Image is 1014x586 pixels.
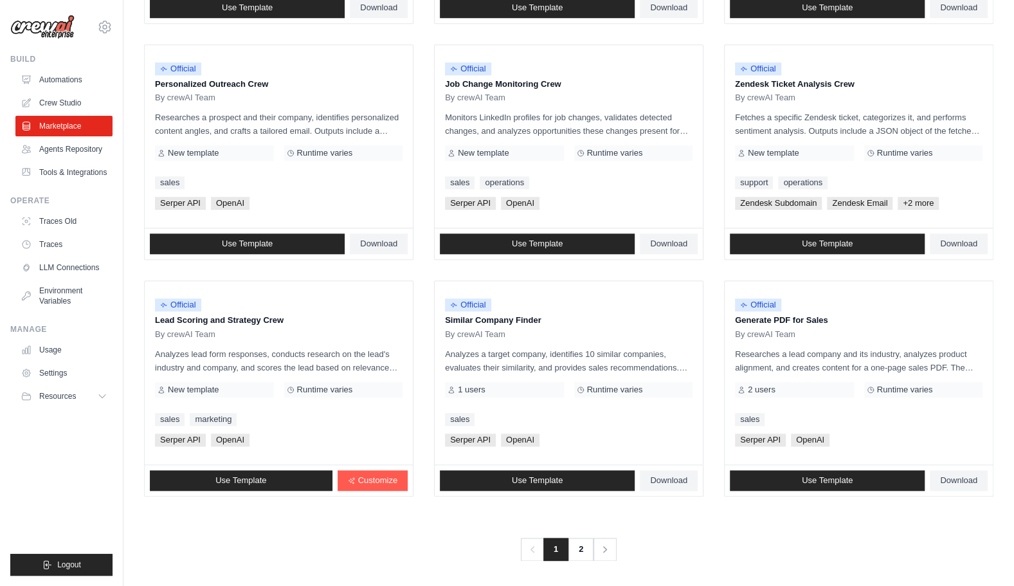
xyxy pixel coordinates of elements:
[940,3,977,13] span: Download
[15,386,113,407] button: Resources
[15,280,113,311] a: Environment Variables
[587,385,643,395] span: Runtime varies
[440,233,635,254] a: Use Template
[297,148,353,158] span: Runtime varies
[15,257,113,278] a: LLM Connections
[735,413,765,426] a: sales
[155,93,215,103] span: By crewAI Team
[440,470,635,491] a: Use Template
[640,233,698,254] a: Download
[735,314,982,327] p: Generate PDF for Sales
[735,78,982,91] p: Zendesk Ticket Analysis Crew
[155,62,201,75] span: Official
[10,324,113,334] div: Manage
[445,298,491,311] span: Official
[15,139,113,160] a: Agents Repository
[211,434,249,446] span: OpenAI
[155,434,206,446] span: Serper API
[512,475,563,486] span: Use Template
[338,470,408,491] a: Customize
[748,385,775,395] span: 2 users
[215,475,266,486] span: Use Template
[10,54,113,64] div: Build
[735,329,795,340] span: By crewAI Team
[735,62,781,75] span: Official
[168,148,219,158] span: New template
[297,385,353,395] span: Runtime varies
[358,475,397,486] span: Customize
[445,78,693,91] p: Job Change Monitoring Crew
[940,475,977,486] span: Download
[155,298,201,311] span: Official
[15,211,113,232] a: Traces Old
[730,233,925,254] a: Use Template
[650,475,687,486] span: Download
[360,3,397,13] span: Download
[57,560,81,570] span: Logout
[15,93,113,113] a: Crew Studio
[735,298,781,311] span: Official
[802,239,853,249] span: Use Template
[155,111,403,138] p: Researches a prospect and their company, identifies personalized content angles, and crafts a tai...
[778,176,828,189] a: operations
[501,197,539,210] span: OpenAI
[521,538,617,561] nav: Pagination
[150,470,332,491] a: Use Template
[10,15,75,39] img: Logo
[155,347,403,374] p: Analyzes lead form responses, conducts research on the lead's industry and company, and scores th...
[190,413,237,426] a: marketing
[501,434,539,446] span: OpenAI
[155,413,185,426] a: sales
[222,239,273,249] span: Use Template
[15,363,113,383] a: Settings
[748,148,799,158] span: New template
[39,391,76,401] span: Resources
[150,233,345,254] a: Use Template
[350,233,408,254] a: Download
[650,3,687,13] span: Download
[730,470,925,491] a: Use Template
[15,340,113,360] a: Usage
[791,434,829,446] span: OpenAI
[155,197,206,210] span: Serper API
[360,239,397,249] span: Download
[568,538,593,561] a: 2
[587,148,643,158] span: Runtime varies
[802,3,853,13] span: Use Template
[15,69,113,90] a: Automations
[735,347,982,374] p: Researches a lead company and its industry, analyzes product alignment, and creates content for a...
[930,470,988,491] a: Download
[735,197,822,210] span: Zendesk Subdomain
[480,176,529,189] a: operations
[445,93,505,103] span: By crewAI Team
[735,93,795,103] span: By crewAI Team
[650,239,687,249] span: Download
[155,176,185,189] a: sales
[155,314,403,327] p: Lead Scoring and Strategy Crew
[898,197,939,210] span: +2 more
[458,385,485,395] span: 1 users
[735,434,786,446] span: Serper API
[15,234,113,255] a: Traces
[802,475,853,486] span: Use Template
[222,3,273,13] span: Use Template
[445,111,693,138] p: Monitors LinkedIn profiles for job changes, validates detected changes, and analyzes opportunitie...
[877,385,933,395] span: Runtime varies
[445,314,693,327] p: Similar Company Finder
[827,197,892,210] span: Zendesk Email
[930,233,988,254] a: Download
[10,554,113,576] button: Logout
[211,197,249,210] span: OpenAI
[445,329,505,340] span: By crewAI Team
[877,148,933,158] span: Runtime varies
[512,239,563,249] span: Use Template
[735,111,982,138] p: Fetches a specific Zendesk ticket, categorizes it, and performs sentiment analysis. Outputs inclu...
[512,3,563,13] span: Use Template
[168,385,219,395] span: New template
[15,116,113,136] a: Marketplace
[445,197,496,210] span: Serper API
[445,434,496,446] span: Serper API
[940,239,977,249] span: Download
[735,176,773,189] a: support
[445,413,475,426] a: sales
